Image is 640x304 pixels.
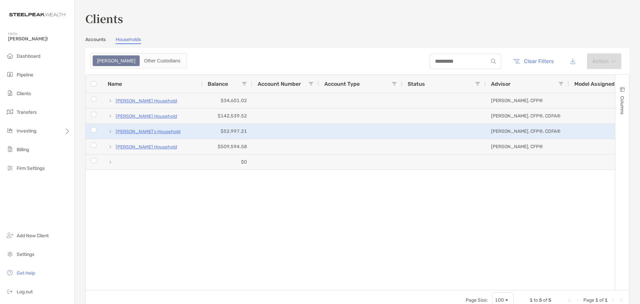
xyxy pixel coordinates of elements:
[17,252,34,257] span: Settings
[116,127,180,136] a: [PERSON_NAME]'s Household
[6,287,14,295] img: logout icon
[6,52,14,60] img: dashboard icon
[17,233,49,239] span: Add New Client
[6,250,14,258] img: settings icon
[466,297,488,303] div: Page Size:
[17,270,35,276] span: Get Help
[6,108,14,116] img: transfers icon
[575,298,581,303] div: Previous Page
[543,297,547,303] span: of
[587,53,621,69] button: Actionarrow
[85,37,106,44] a: Accounts
[8,3,66,27] img: Zoe Logo
[605,297,608,303] span: 1
[17,91,31,96] span: Clients
[17,72,33,78] span: Pipeline
[8,36,70,42] span: [PERSON_NAME]!
[486,93,569,108] div: [PERSON_NAME], CFP®
[595,297,598,303] span: 1
[530,297,533,303] span: 1
[93,56,139,65] div: Zoe
[610,298,616,303] div: Next Page
[408,81,425,87] span: Status
[17,166,45,171] span: Firm Settings
[116,112,177,120] a: [PERSON_NAME] Household
[618,298,624,303] div: Last Page
[491,81,511,87] span: Advisor
[6,231,14,239] img: add_new_client icon
[611,60,616,63] img: arrow
[17,128,36,134] span: Investing
[17,109,37,115] span: Transfers
[491,59,496,64] img: input icon
[17,53,40,59] span: Dashboard
[567,298,573,303] div: First Page
[202,124,252,139] div: $52,997.21
[108,81,122,87] span: Name
[90,53,187,68] div: segmented control
[486,108,569,123] div: [PERSON_NAME], CFP®, CDFA®
[534,297,538,303] span: to
[486,124,569,139] div: [PERSON_NAME], CFP®, CDFA®
[619,96,625,114] span: Columns
[6,89,14,97] img: clients icon
[208,81,228,87] span: Balance
[202,139,252,154] div: $509,594.58
[116,143,177,151] a: [PERSON_NAME] Household
[574,81,615,87] span: Model Assigned
[548,297,551,303] span: 5
[258,81,301,87] span: Account Number
[6,145,14,153] img: billing icon
[116,97,177,105] a: [PERSON_NAME] Household
[116,37,141,44] a: Households
[202,108,252,123] div: $142,539.52
[17,289,33,295] span: Log out
[486,139,569,154] div: [PERSON_NAME], CFP®
[539,297,542,303] span: 5
[202,93,252,108] div: $34,601.02
[202,155,252,170] div: $0
[324,81,360,87] span: Account Type
[6,164,14,172] img: firm-settings icon
[85,11,629,26] h3: Clients
[17,147,29,153] span: Billing
[599,297,604,303] span: of
[583,297,594,303] span: Page
[508,54,559,69] button: Clear Filters
[6,126,14,134] img: investing icon
[140,56,184,65] div: Other Custodians
[6,269,14,277] img: get-help icon
[6,70,14,78] img: pipeline icon
[495,297,504,303] div: 100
